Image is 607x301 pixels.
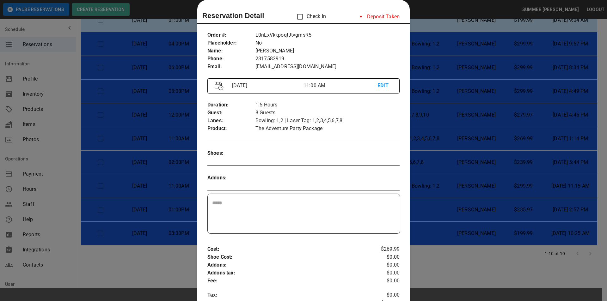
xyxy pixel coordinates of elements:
li: Deposit Taken [355,10,405,23]
p: No [255,39,400,47]
p: $0.00 [368,261,400,269]
p: $0.00 [368,277,400,285]
p: $0.00 [368,291,400,299]
p: $0.00 [368,269,400,277]
p: Shoes : [207,149,255,157]
p: L0nLxVkkpoqtJtvgmsR5 [255,31,400,39]
p: [DATE] [230,82,303,89]
p: 11:00 AM [303,82,377,89]
p: 8 Guests [255,109,400,117]
p: Addons : [207,261,368,269]
p: [PERSON_NAME] [255,47,400,55]
p: Product : [207,125,255,133]
p: $269.99 [368,245,400,253]
p: The Adventure Party Package [255,125,400,133]
p: Lanes : [207,117,255,125]
p: Shoe Cost : [207,253,368,261]
img: Vector [215,82,224,90]
p: Guest : [207,109,255,117]
p: Email : [207,63,255,71]
p: Bowling: 1,2 | Laser Tag: 1,2,3,4,5,6,7,8 [255,117,400,125]
p: 1.5 Hours [255,101,400,109]
p: [EMAIL_ADDRESS][DOMAIN_NAME] [255,63,400,71]
p: Name : [207,47,255,55]
p: Phone : [207,55,255,63]
p: Reservation Detail [202,10,264,21]
p: Check In [293,10,326,23]
p: Duration : [207,101,255,109]
p: Tax : [207,291,368,299]
p: Cost : [207,245,368,253]
p: Addons tax : [207,269,368,277]
p: Fee : [207,277,368,285]
p: Order # : [207,31,255,39]
p: Addons : [207,174,255,182]
p: $0.00 [368,253,400,261]
p: 2317582919 [255,55,400,63]
p: Placeholder : [207,39,255,47]
p: EDIT [377,82,392,90]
